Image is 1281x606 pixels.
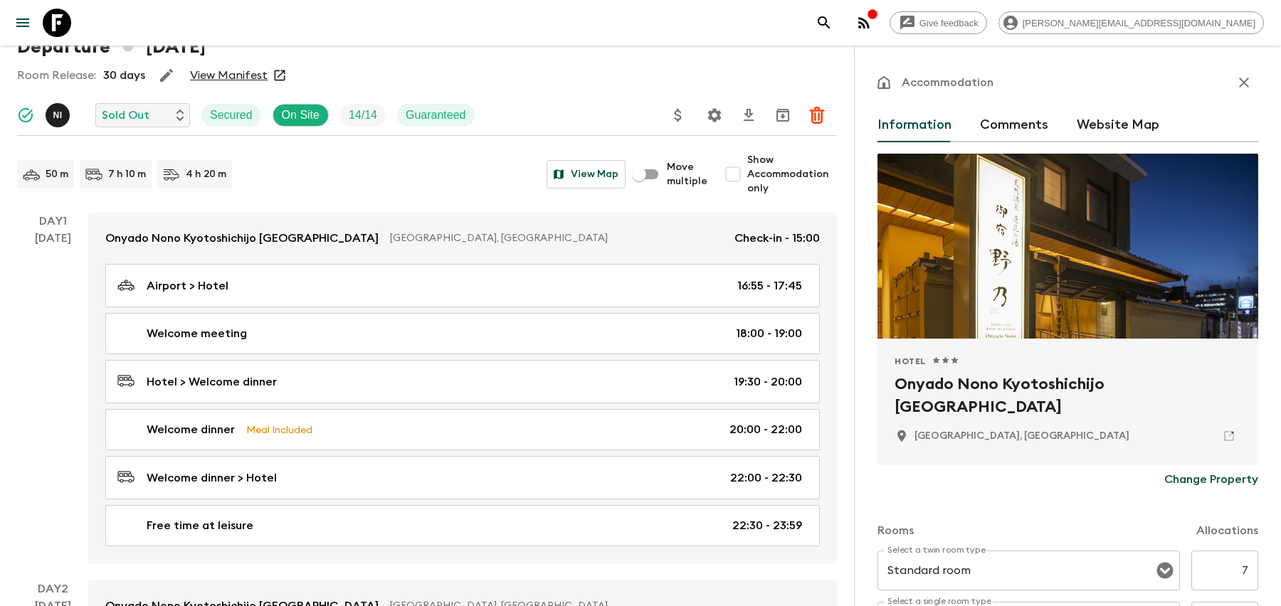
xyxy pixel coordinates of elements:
p: Welcome dinner > Hotel [147,469,277,487]
label: Select a twin room type [887,544,986,556]
a: Hotel > Welcome dinner19:30 - 20:00 [105,360,820,403]
button: Comments [980,108,1048,142]
button: Information [877,108,951,142]
p: Check-in - 15:00 [734,230,820,247]
p: Meal Included [246,422,312,437]
span: Move multiple [667,160,707,188]
div: Secured [201,104,261,127]
button: Website Map [1077,108,1159,142]
div: Photo of Onyado Nono Kyotoshichijo Natural Hot Springs [877,154,1258,339]
p: 4 h 20 m [186,167,226,181]
p: Welcome meeting [147,325,247,342]
p: N I [53,110,62,121]
a: Give feedback [890,11,987,34]
span: Give feedback [912,18,986,28]
p: Kyoto, Japan [914,429,1129,443]
a: Onyado Nono Kyotoshichijo [GEOGRAPHIC_DATA][GEOGRAPHIC_DATA], [GEOGRAPHIC_DATA]Check-in - 15:00 [88,213,837,264]
p: 14 / 14 [349,107,377,124]
p: Rooms [877,522,914,539]
h2: Onyado Nono Kyotoshichijo [GEOGRAPHIC_DATA] [895,373,1241,418]
div: On Site [273,104,329,127]
button: search adventures [810,9,838,37]
button: Download CSV [734,101,763,129]
button: Update Price, Early Bird Discount and Costs [664,101,692,129]
a: Welcome dinnerMeal Included20:00 - 22:00 [105,409,820,450]
a: Welcome dinner > Hotel22:00 - 22:30 [105,456,820,499]
p: [GEOGRAPHIC_DATA], [GEOGRAPHIC_DATA] [390,231,723,245]
a: Welcome meeting18:00 - 19:00 [105,313,820,354]
p: 20:00 - 22:00 [729,421,802,438]
p: 18:00 - 19:00 [736,325,802,342]
p: Guaranteed [406,107,466,124]
button: View Map [547,160,626,188]
button: Change Property [1164,465,1258,494]
div: [DATE] [35,230,71,563]
p: Onyado Nono Kyotoshichijo [GEOGRAPHIC_DATA] [105,230,379,247]
p: Room Release: [17,67,96,84]
p: On Site [282,107,320,124]
div: Trip Fill [340,104,386,127]
a: Free time at leisure22:30 - 23:59 [105,505,820,546]
a: View Manifest [190,68,268,83]
svg: Synced Successfully [17,107,34,124]
span: Naoya Ishida [46,107,73,119]
div: [PERSON_NAME][EMAIL_ADDRESS][DOMAIN_NAME] [998,11,1264,34]
p: 50 m [46,167,68,181]
p: Day 2 [17,580,88,597]
p: Day 1 [17,213,88,230]
h1: Departure [DATE] [17,33,206,61]
p: Change Property [1164,471,1258,488]
p: Sold Out [102,107,149,124]
button: Archive (Completed, Cancelled or Unsynced Departures only) [769,101,797,129]
button: menu [9,9,37,37]
button: Open [1155,560,1175,580]
p: 16:55 - 17:45 [737,277,802,294]
button: Settings [700,101,729,129]
p: 22:00 - 22:30 [730,469,802,487]
a: Airport > Hotel16:55 - 17:45 [105,264,820,307]
p: Free time at leisure [147,517,253,534]
button: Delete [803,101,831,129]
span: [PERSON_NAME][EMAIL_ADDRESS][DOMAIN_NAME] [1015,18,1263,28]
p: Secured [210,107,253,124]
p: Airport > Hotel [147,277,228,294]
p: Welcome dinner [147,421,235,438]
button: NI [46,103,73,127]
p: Accommodation [902,74,993,91]
span: Show Accommodation only [747,153,837,196]
p: 22:30 - 23:59 [732,517,802,534]
p: Hotel > Welcome dinner [147,373,277,390]
p: 30 days [103,67,145,84]
p: 19:30 - 20:00 [734,373,802,390]
span: Hotel [895,356,926,367]
p: 7 h 10 m [108,167,146,181]
p: Allocations [1196,522,1258,539]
